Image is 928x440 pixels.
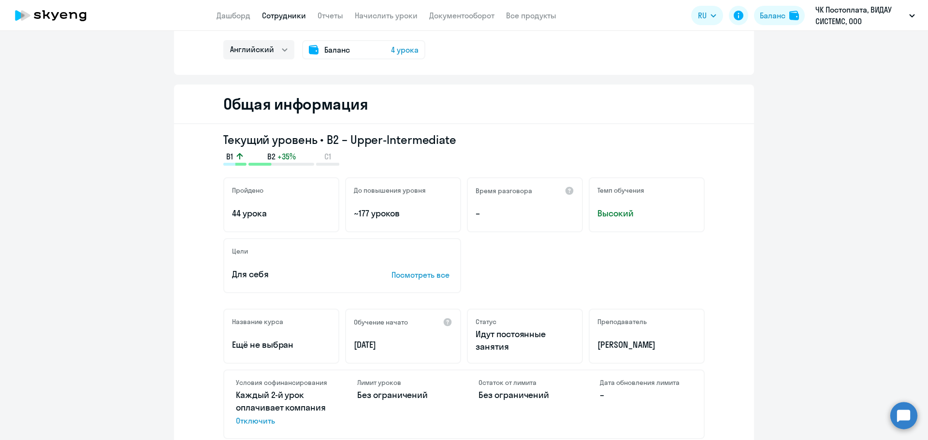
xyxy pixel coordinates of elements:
[754,6,805,25] button: Балансbalance
[506,11,556,20] a: Все продукты
[476,207,574,220] p: –
[267,151,275,162] span: B2
[354,318,408,326] h5: Обучение начато
[232,268,362,281] p: Для себя
[236,378,328,387] h4: Условия софинансирования
[476,186,532,195] h5: Время разговора
[691,6,723,25] button: RU
[232,207,331,220] p: 44 урока
[815,4,905,27] p: ЧК Постоплата, ВИДАУ СИСТЕМС, ООО
[223,132,705,147] h3: Текущий уровень • B2 – Upper-Intermediate
[597,339,696,351] p: [PERSON_NAME]
[600,378,692,387] h4: Дата обновления лимита
[429,11,494,20] a: Документооборот
[357,389,449,401] p: Без ограничений
[597,207,696,220] span: Высокий
[478,378,571,387] h4: Остаток от лимита
[217,11,250,20] a: Дашборд
[324,151,331,162] span: C1
[236,415,328,426] span: Отключить
[354,339,452,351] p: [DATE]
[223,94,368,114] h2: Общая информация
[324,44,350,56] span: Баланс
[476,317,496,326] h5: Статус
[478,389,571,401] p: Без ограничений
[262,11,306,20] a: Сотрудники
[354,207,452,220] p: ~177 уроков
[232,186,263,195] h5: Пройдено
[600,389,692,401] p: –
[597,317,647,326] h5: Преподаватель
[226,151,233,162] span: B1
[232,317,283,326] h5: Название курса
[277,151,296,162] span: +35%
[355,11,418,20] a: Начислить уроки
[597,186,644,195] h5: Темп обучения
[236,389,328,426] p: Каждый 2-й урок оплачивает компания
[391,44,419,56] span: 4 урока
[698,10,707,21] span: RU
[354,186,426,195] h5: До повышения уровня
[357,378,449,387] h4: Лимит уроков
[232,339,331,351] p: Ещё не выбран
[391,269,452,281] p: Посмотреть все
[811,4,920,27] button: ЧК Постоплата, ВИДАУ СИСТЕМС, ООО
[318,11,343,20] a: Отчеты
[789,11,799,20] img: balance
[476,328,574,353] p: Идут постоянные занятия
[232,247,248,255] h5: Цели
[760,10,785,21] div: Баланс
